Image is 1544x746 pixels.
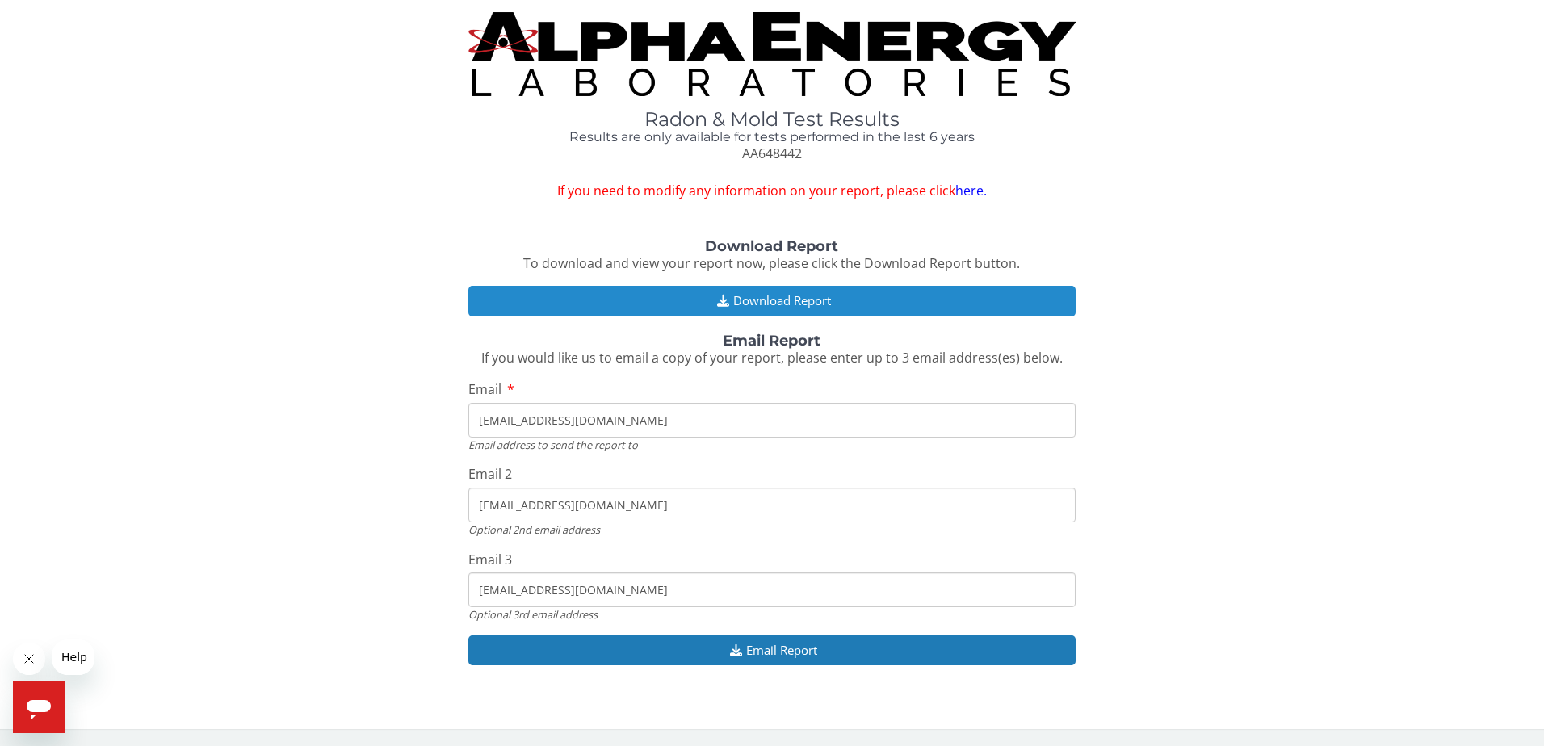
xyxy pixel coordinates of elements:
img: TightCrop.jpg [468,12,1076,96]
h1: Radon & Mold Test Results [468,109,1076,130]
span: Email 2 [468,465,512,483]
span: AA648442 [742,145,802,162]
span: To download and view your report now, please click the Download Report button. [523,254,1020,272]
div: Optional 3rd email address [468,607,1076,622]
span: If you would like us to email a copy of your report, please enter up to 3 email address(es) below. [481,349,1063,367]
button: Download Report [468,286,1076,316]
strong: Email Report [723,332,820,350]
span: Email 3 [468,551,512,568]
h4: Results are only available for tests performed in the last 6 years [468,130,1076,145]
div: Optional 2nd email address [468,522,1076,537]
iframe: Message from company [52,639,94,675]
span: If you need to modify any information on your report, please click [468,182,1076,200]
iframe: Button to launch messaging window [13,681,65,733]
iframe: Close message [13,643,45,675]
strong: Download Report [705,237,838,255]
button: Email Report [468,635,1076,665]
span: Email [468,380,501,398]
a: here. [955,182,987,199]
div: Email address to send the report to [468,438,1076,452]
